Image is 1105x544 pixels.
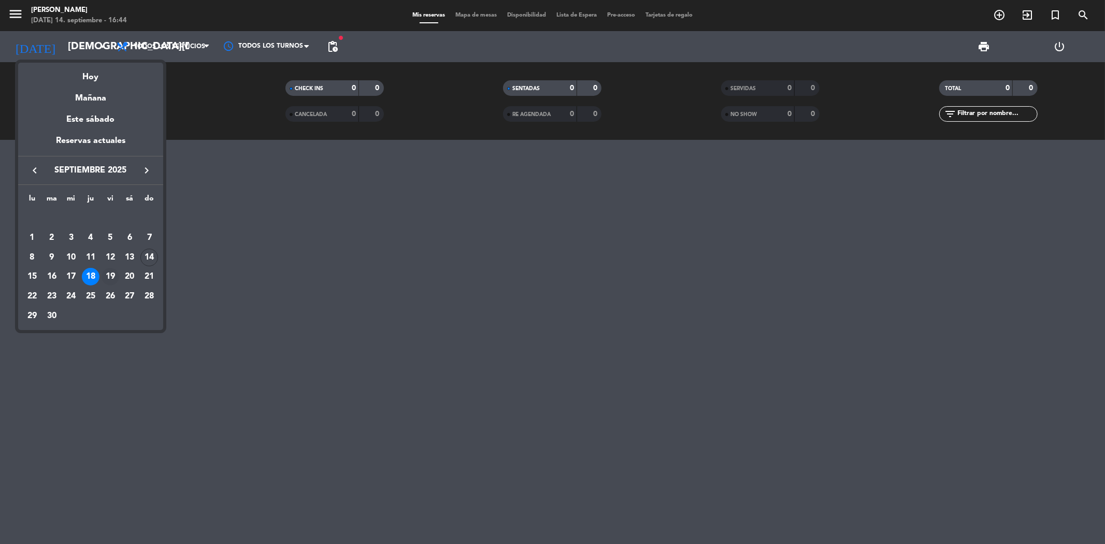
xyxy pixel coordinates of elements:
td: 7 de septiembre de 2025 [139,228,159,248]
button: keyboard_arrow_right [137,164,156,177]
td: 18 de septiembre de 2025 [81,267,101,287]
div: 7 [140,229,158,247]
div: 14 [140,249,158,266]
td: 1 de septiembre de 2025 [22,228,42,248]
td: 16 de septiembre de 2025 [42,267,62,287]
div: 2 [43,229,61,247]
i: keyboard_arrow_right [140,164,153,177]
td: 12 de septiembre de 2025 [101,248,120,267]
td: 24 de septiembre de 2025 [61,287,81,306]
td: 19 de septiembre de 2025 [101,267,120,287]
div: 18 [82,268,99,285]
span: septiembre 2025 [44,164,137,177]
td: 3 de septiembre de 2025 [61,228,81,248]
td: 23 de septiembre de 2025 [42,287,62,306]
div: 21 [140,268,158,285]
td: 22 de septiembre de 2025 [22,287,42,306]
div: 15 [23,268,41,285]
div: 22 [23,288,41,305]
button: keyboard_arrow_left [25,164,44,177]
td: 13 de septiembre de 2025 [120,248,140,267]
td: 26 de septiembre de 2025 [101,287,120,306]
td: 15 de septiembre de 2025 [22,267,42,287]
div: 11 [82,249,99,266]
div: 28 [140,288,158,305]
td: 2 de septiembre de 2025 [42,228,62,248]
div: 5 [102,229,119,247]
div: 24 [62,288,80,305]
th: sábado [120,193,140,209]
td: 6 de septiembre de 2025 [120,228,140,248]
td: 5 de septiembre de 2025 [101,228,120,248]
div: 19 [102,268,119,285]
td: 11 de septiembre de 2025 [81,248,101,267]
td: 20 de septiembre de 2025 [120,267,140,287]
td: 9 de septiembre de 2025 [42,248,62,267]
td: 17 de septiembre de 2025 [61,267,81,287]
th: miércoles [61,193,81,209]
td: 21 de septiembre de 2025 [139,267,159,287]
th: domingo [139,193,159,209]
div: 25 [82,288,99,305]
td: 8 de septiembre de 2025 [22,248,42,267]
div: 20 [121,268,138,285]
div: 29 [23,307,41,325]
div: Mañana [18,84,163,105]
div: 3 [62,229,80,247]
div: 27 [121,288,138,305]
td: SEP. [22,209,159,228]
div: Reservas actuales [18,134,163,155]
div: 12 [102,249,119,266]
td: 28 de septiembre de 2025 [139,287,159,306]
td: 14 de septiembre de 2025 [139,248,159,267]
div: 10 [62,249,80,266]
div: 26 [102,288,119,305]
td: 25 de septiembre de 2025 [81,287,101,306]
td: 29 de septiembre de 2025 [22,306,42,326]
td: 27 de septiembre de 2025 [120,287,140,306]
i: keyboard_arrow_left [28,164,41,177]
div: 6 [121,229,138,247]
td: 10 de septiembre de 2025 [61,248,81,267]
div: 23 [43,288,61,305]
th: viernes [101,193,120,209]
th: martes [42,193,62,209]
td: 4 de septiembre de 2025 [81,228,101,248]
th: lunes [22,193,42,209]
div: Hoy [18,63,163,84]
td: 30 de septiembre de 2025 [42,306,62,326]
div: 1 [23,229,41,247]
div: 30 [43,307,61,325]
div: 9 [43,249,61,266]
div: 8 [23,249,41,266]
div: Este sábado [18,105,163,134]
th: jueves [81,193,101,209]
div: 4 [82,229,99,247]
div: 13 [121,249,138,266]
div: 16 [43,268,61,285]
div: 17 [62,268,80,285]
